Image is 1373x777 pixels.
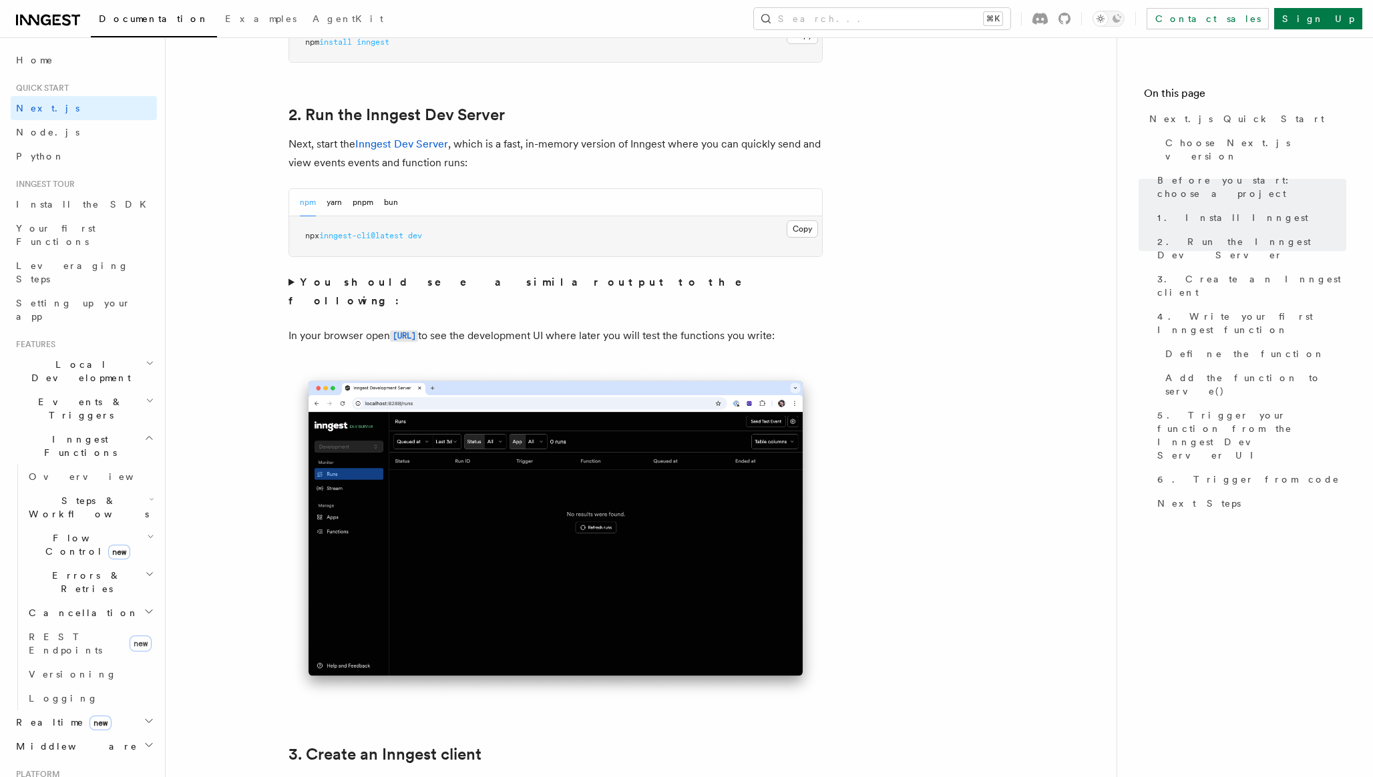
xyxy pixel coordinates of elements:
button: Flow Controlnew [23,526,157,563]
a: Next Steps [1152,491,1346,515]
a: Add the function to serve() [1160,366,1346,403]
button: Cancellation [23,601,157,625]
a: 5. Trigger your function from the Inngest Dev Server UI [1152,403,1346,467]
button: Realtimenew [11,710,157,734]
a: 4. Write your first Inngest function [1152,304,1346,342]
span: Home [16,53,53,67]
a: Contact sales [1147,8,1269,29]
span: Install the SDK [16,199,154,210]
p: In your browser open to see the development UI where later you will test the functions you write: [288,326,823,346]
span: AgentKit [313,13,383,24]
button: Events & Triggers [11,390,157,427]
button: bun [384,189,398,216]
span: Local Development [11,358,146,384]
span: Cancellation [23,606,139,619]
span: Features [11,339,55,350]
span: Add the function to serve() [1165,371,1346,398]
a: Next.js [11,96,157,120]
a: Documentation [91,4,217,37]
span: Flow Control [23,531,147,558]
a: 6. Trigger from code [1152,467,1346,491]
a: Node.js [11,120,157,144]
span: new [108,545,130,559]
span: Choose Next.js version [1165,136,1346,163]
span: new [130,635,152,652]
a: 2. Run the Inngest Dev Server [1152,230,1346,267]
a: 2. Run the Inngest Dev Server [288,105,505,124]
div: Inngest Functions [11,465,157,710]
span: npm [305,37,319,47]
span: Node.js [16,127,79,138]
button: Inngest Functions [11,427,157,465]
h4: On this page [1144,85,1346,107]
span: new [89,716,112,730]
span: Inngest Functions [11,433,144,459]
span: Errors & Retries [23,569,145,595]
a: Leveraging Steps [11,254,157,291]
a: Home [11,48,157,72]
a: Logging [23,686,157,710]
code: [URL] [390,330,418,342]
a: Versioning [23,662,157,686]
a: Python [11,144,157,168]
span: Quick start [11,83,69,93]
span: Define the function [1165,347,1325,360]
button: Toggle dark mode [1093,11,1125,27]
button: Search...⌘K [754,8,1010,29]
a: Setting up your app [11,291,157,328]
a: REST Endpointsnew [23,625,157,662]
span: Setting up your app [16,298,131,322]
span: npx [305,231,319,240]
a: 1. Install Inngest [1152,206,1346,230]
strong: You should see a similar output to the following: [288,276,761,307]
span: 6. Trigger from code [1157,473,1340,486]
a: [URL] [390,329,418,342]
span: Middleware [11,740,138,753]
button: Steps & Workflows [23,489,157,526]
a: Choose Next.js version [1160,131,1346,168]
a: Install the SDK [11,192,157,216]
button: npm [300,189,316,216]
button: yarn [327,189,342,216]
span: 1. Install Inngest [1157,211,1308,224]
span: Events & Triggers [11,395,146,422]
span: Next.js Quick Start [1149,112,1324,125]
span: Realtime [11,716,112,729]
a: Overview [23,465,157,489]
span: install [319,37,352,47]
button: pnpm [353,189,373,216]
span: Logging [29,693,98,704]
span: inngest [357,37,389,47]
span: Inngest tour [11,179,75,190]
button: Errors & Retries [23,563,157,601]
span: Documentation [99,13,209,24]
a: AgentKit [305,4,391,36]
button: Copy [787,220,818,238]
span: Steps & Workflows [23,494,149,521]
span: 4. Write your first Inngest function [1157,310,1346,336]
span: Leveraging Steps [16,260,129,284]
span: Next.js [16,103,79,113]
a: Examples [217,4,305,36]
a: Define the function [1160,342,1346,366]
span: 3. Create an Inngest client [1157,272,1346,299]
button: Middleware [11,734,157,758]
a: 3. Create an Inngest client [288,745,481,764]
a: Your first Functions [11,216,157,254]
summary: You should see a similar output to the following: [288,273,823,310]
a: Sign Up [1274,8,1362,29]
span: 2. Run the Inngest Dev Server [1157,235,1346,262]
span: 5. Trigger your function from the Inngest Dev Server UI [1157,409,1346,462]
span: Versioning [29,669,117,680]
span: dev [408,231,422,240]
span: REST Endpoints [29,631,102,656]
span: Examples [225,13,297,24]
a: 3. Create an Inngest client [1152,267,1346,304]
span: inngest-cli@latest [319,231,403,240]
img: Inngest Dev Server's 'Runs' tab with no data [288,367,823,703]
a: Inngest Dev Server [355,138,448,150]
kbd: ⌘K [984,12,1002,25]
span: Overview [29,471,166,482]
p: Next, start the , which is a fast, in-memory version of Inngest where you can quickly send and vi... [288,135,823,172]
a: Next.js Quick Start [1144,107,1346,131]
